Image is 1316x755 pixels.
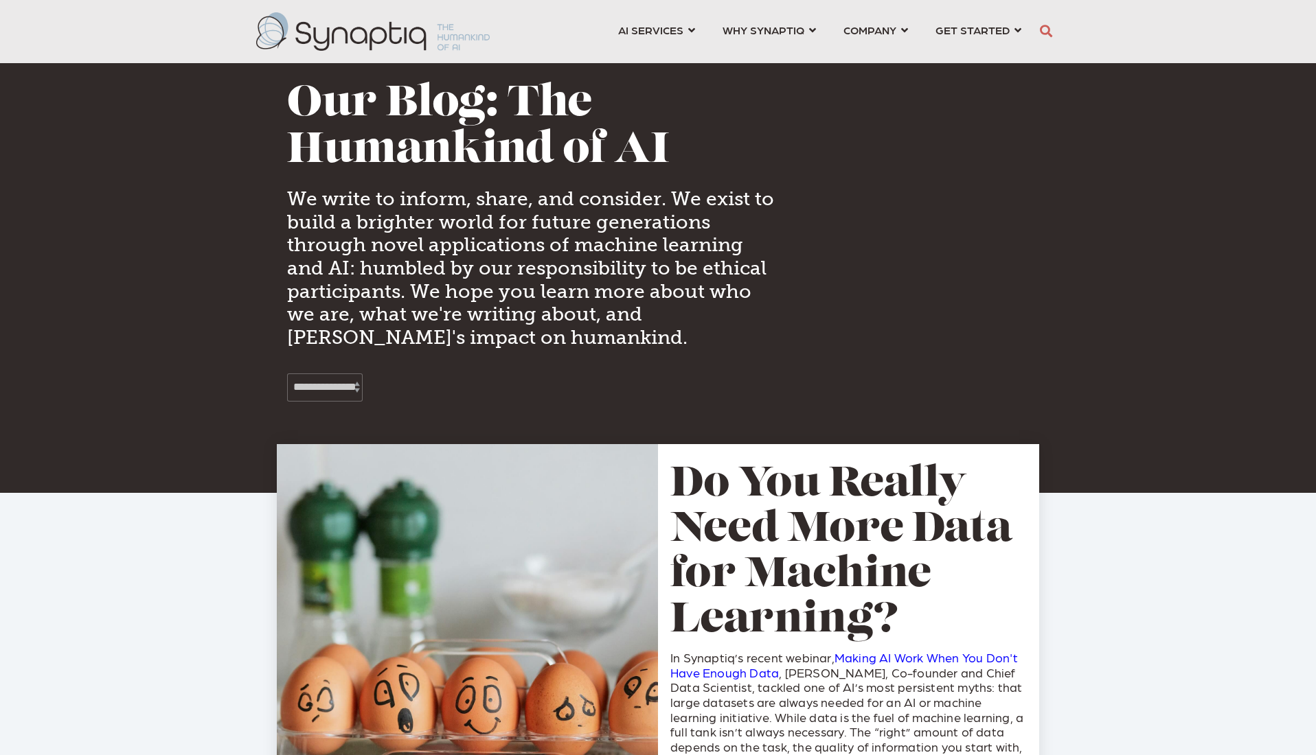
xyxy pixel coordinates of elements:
[843,21,896,39] span: COMPANY
[604,7,1035,56] nav: menu
[287,187,775,349] h4: We write to inform, share, and consider. We exist to build a brighter world for future generation...
[256,12,490,51] img: synaptiq logo-2
[723,21,804,39] span: WHY SYNAPTIQ
[287,82,775,175] h1: Our Blog: The Humankind of AI
[670,650,1019,679] a: Making AI Work When You Don't Have Enough Data
[670,465,1012,642] a: Do You Really Need More Data for Machine Learning?
[843,17,908,43] a: COMPANY
[723,17,816,43] a: WHY SYNAPTIQ
[935,17,1021,43] a: GET STARTED
[618,21,683,39] span: AI SERVICES
[618,17,695,43] a: AI SERVICES
[935,21,1010,39] span: GET STARTED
